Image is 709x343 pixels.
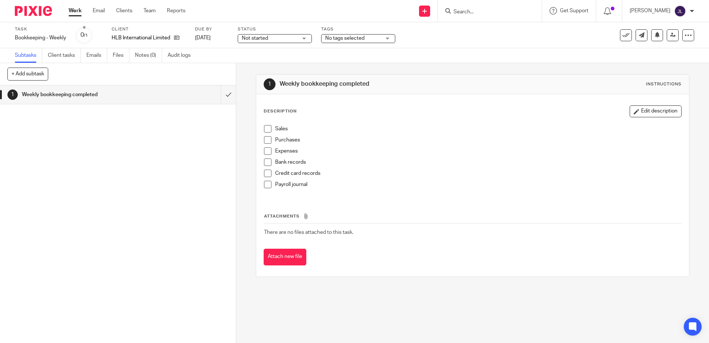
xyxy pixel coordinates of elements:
a: Email [93,7,105,14]
p: Sales [275,125,681,133]
img: svg%3E [674,5,686,17]
label: Client [112,26,186,32]
p: Bank records [275,159,681,166]
label: Due by [195,26,228,32]
button: Attach new file [264,249,306,265]
a: Clients [116,7,132,14]
div: Instructions [646,81,682,87]
p: Expenses [275,147,681,155]
span: Not started [242,36,268,41]
p: Credit card records [275,170,681,177]
a: Audit logs [168,48,196,63]
span: [DATE] [195,35,211,40]
a: Emails [86,48,107,63]
p: HLB International Limited [112,34,170,42]
a: Subtasks [15,48,42,63]
p: Description [264,108,297,114]
a: Files [113,48,129,63]
span: No tags selected [325,36,365,41]
small: /1 [84,33,88,37]
span: There are no files attached to this task. [264,230,353,235]
a: Notes (0) [135,48,162,63]
h1: Weekly bookkeeping completed [22,89,149,100]
h1: Weekly bookkeeping completed [280,80,488,88]
button: + Add subtask [7,68,48,80]
p: Payroll journal [275,181,681,188]
a: Reports [167,7,185,14]
input: Search [453,9,520,16]
a: Work [69,7,82,14]
div: 0 [80,31,88,39]
p: [PERSON_NAME] [630,7,670,14]
button: Edit description [630,105,682,117]
span: Get Support [560,8,588,13]
label: Status [238,26,312,32]
a: Client tasks [48,48,81,63]
a: Team [144,7,156,14]
div: 1 [7,89,18,100]
div: 1 [264,78,276,90]
p: Purchases [275,136,681,144]
img: Pixie [15,6,52,16]
label: Tags [321,26,395,32]
span: Attachments [264,214,300,218]
label: Task [15,26,66,32]
div: Bookkeeping - Weekly [15,34,66,42]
